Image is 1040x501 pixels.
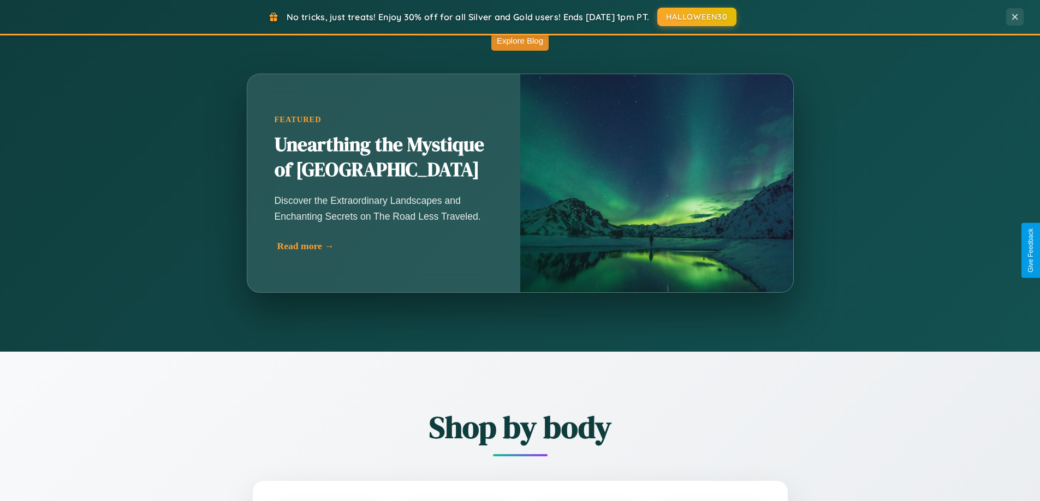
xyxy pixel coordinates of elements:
button: Explore Blog [491,31,549,51]
div: Give Feedback [1027,228,1035,273]
div: Featured [275,115,493,124]
span: No tricks, just treats! Enjoy 30% off for all Silver and Gold users! Ends [DATE] 1pm PT. [287,11,649,22]
h2: Shop by body [193,406,848,448]
div: Read more → [277,240,496,252]
button: HALLOWEEN30 [657,8,736,26]
p: Discover the Extraordinary Landscapes and Enchanting Secrets on The Road Less Traveled. [275,193,493,224]
h2: Unearthing the Mystique of [GEOGRAPHIC_DATA] [275,132,493,183]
